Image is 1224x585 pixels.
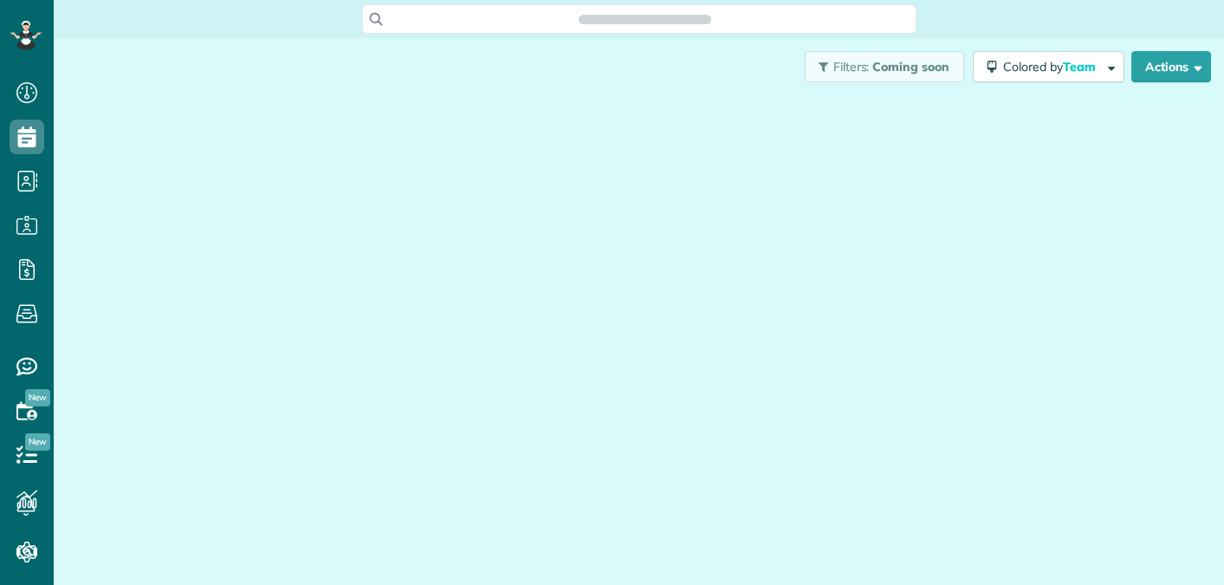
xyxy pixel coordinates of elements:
span: Team [1063,59,1098,75]
span: New [25,433,50,451]
span: New [25,389,50,406]
button: Colored byTeam [973,51,1124,82]
span: Search ZenMaid… [596,10,694,28]
span: Filters: [833,59,870,75]
span: Colored by [1003,59,1102,75]
span: Coming soon [872,59,950,75]
button: Actions [1131,51,1211,82]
